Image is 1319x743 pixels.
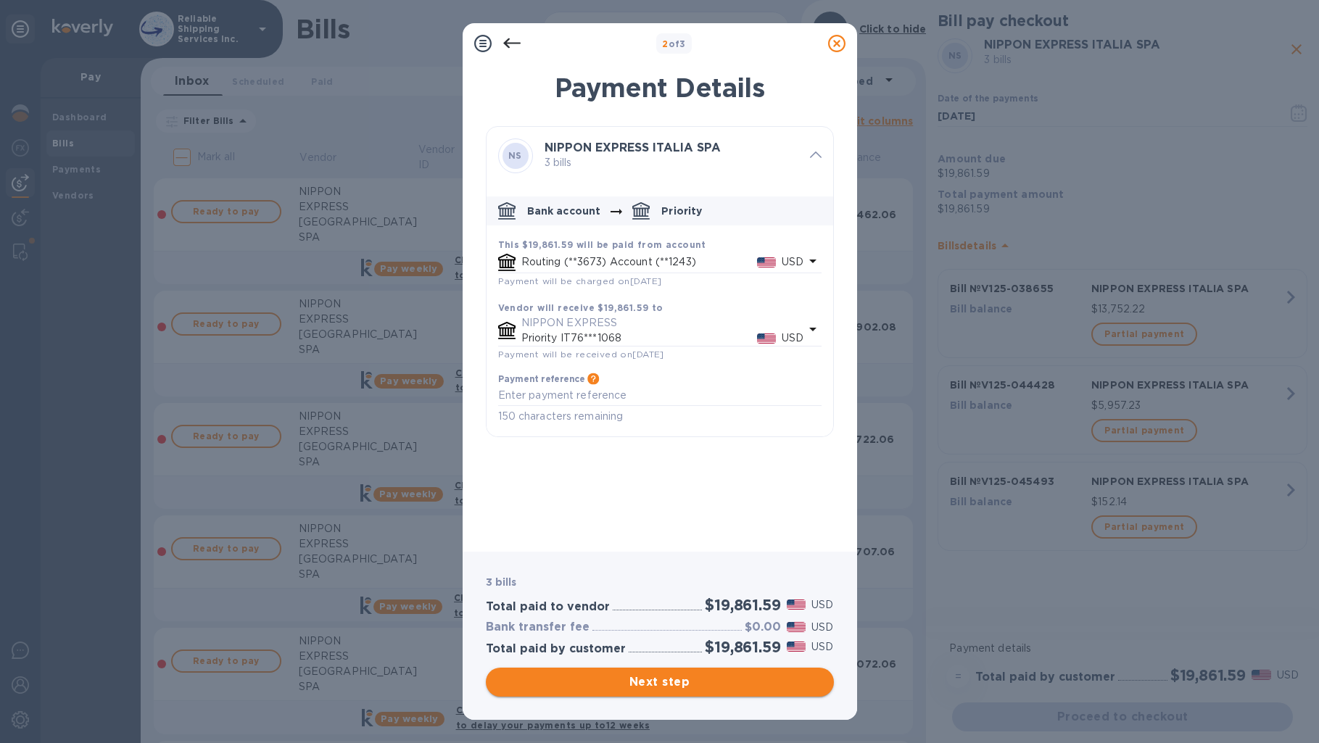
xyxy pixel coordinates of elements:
[782,254,803,270] p: USD
[486,642,626,656] h3: Total paid by customer
[521,331,757,346] p: Priority IT76***1068
[498,349,664,360] span: Payment will be received on [DATE]
[486,72,834,103] h1: Payment Details
[498,239,706,250] b: This $19,861.59 will be paid from account
[498,408,822,425] p: 150 characters remaining
[498,275,662,286] span: Payment will be charged on [DATE]
[757,257,777,267] img: USD
[487,127,833,185] div: NSNIPPON EXPRESS ITALIA SPA 3 bills
[662,38,686,49] b: of 3
[787,622,806,632] img: USD
[787,642,806,652] img: USD
[486,668,834,697] button: Next step
[545,155,798,170] p: 3 bills
[811,620,833,635] p: USD
[705,638,780,656] h2: $19,861.59
[757,333,777,344] img: USD
[487,191,833,436] div: default-method
[787,599,806,610] img: USD
[498,302,663,313] b: Vendor will receive $19,861.59 to
[545,141,721,154] b: NIPPON EXPRESS ITALIA SPA
[498,374,584,384] h3: Payment reference
[486,600,610,614] h3: Total paid to vendor
[811,639,833,655] p: USD
[497,673,822,691] span: Next step
[521,315,804,331] p: NIPPON EXPRESS
[705,596,780,614] h2: $19,861.59
[661,204,702,218] p: Priority
[745,620,781,634] h3: $0.00
[508,150,522,161] b: NS
[811,597,833,613] p: USD
[527,204,601,218] p: Bank account
[486,576,517,588] b: 3 bills
[782,331,803,346] p: USD
[662,38,668,49] span: 2
[486,620,590,634] h3: Bank transfer fee
[521,254,757,270] p: Routing (**3673) Account (**1243)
